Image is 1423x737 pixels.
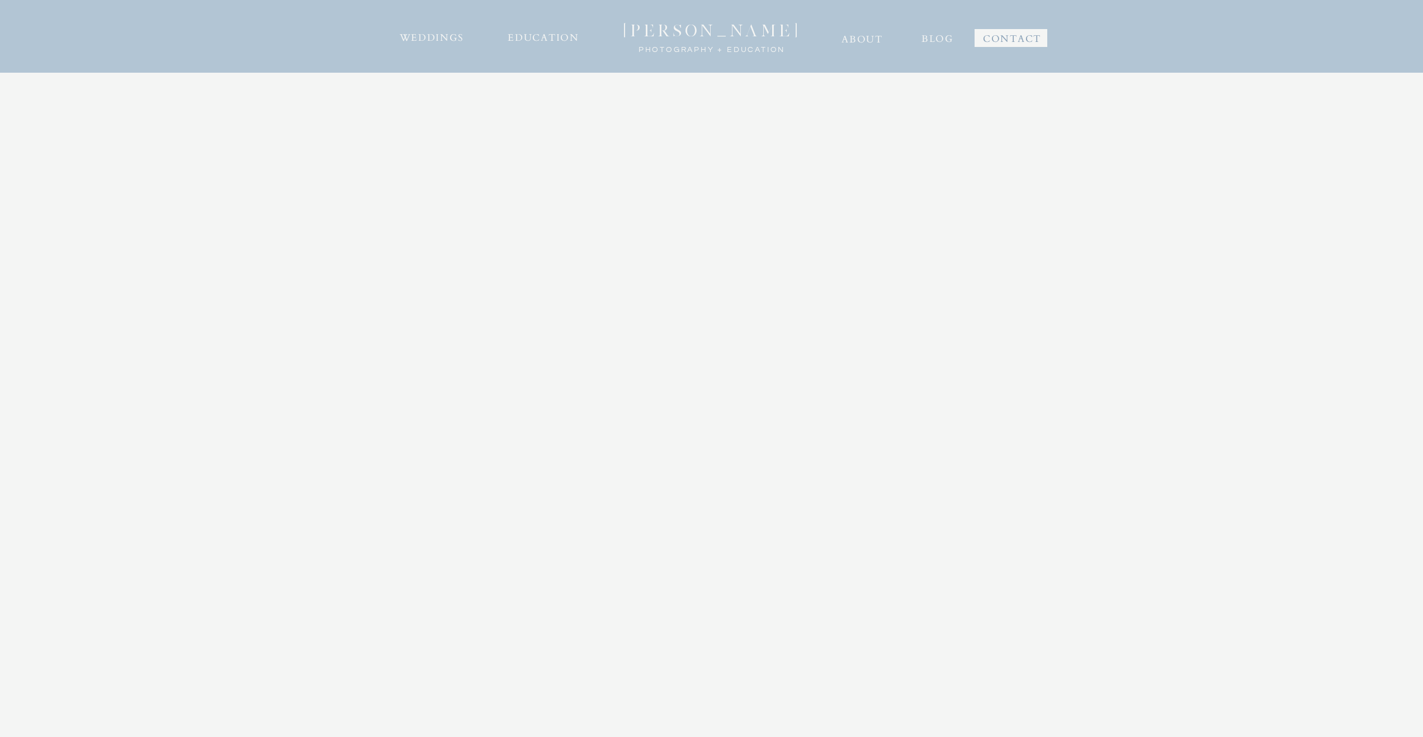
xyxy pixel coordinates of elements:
[611,21,814,36] a: [PERSON_NAME]
[398,27,466,45] a: WEDDINGS
[507,27,581,45] a: EDUCATION
[841,29,884,47] a: ABOUT
[982,29,1043,44] a: CONTACT
[636,43,788,51] a: photography + Education
[921,29,954,44] a: BLOG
